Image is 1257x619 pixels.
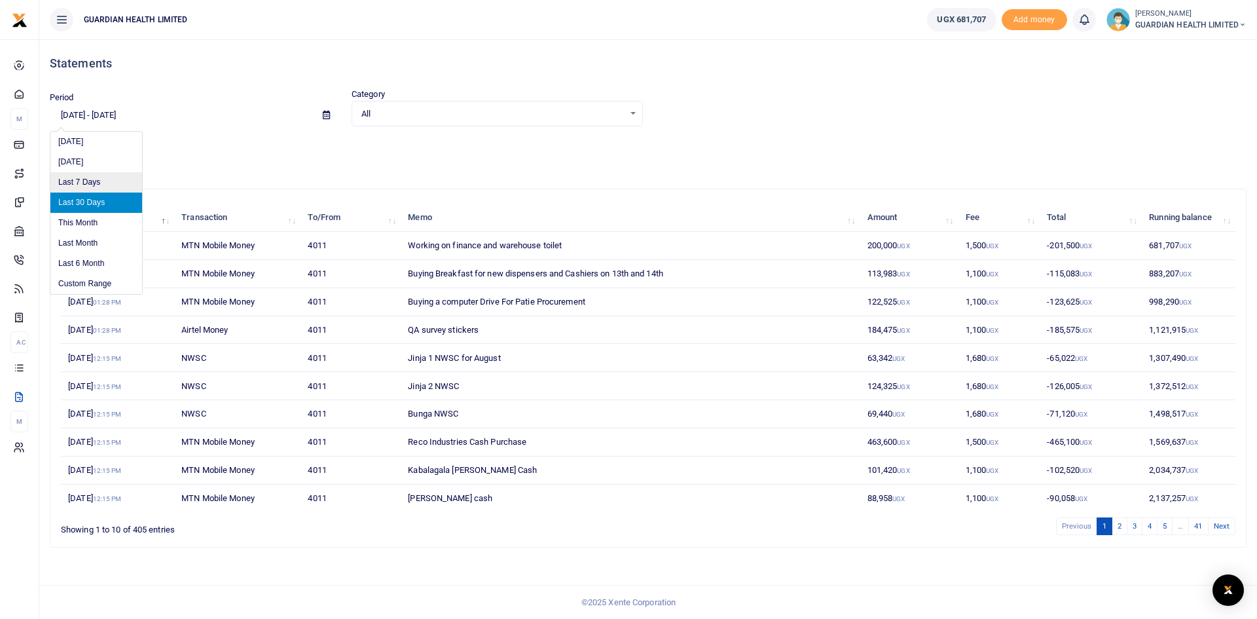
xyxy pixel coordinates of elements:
[1040,457,1142,485] td: -102,520
[93,495,122,502] small: 12:15 PM
[897,383,909,390] small: UGX
[61,316,174,345] td: [DATE]
[860,344,958,372] td: 63,342
[1040,260,1142,288] td: -115,083
[958,428,1040,457] td: 1,500
[1080,327,1092,334] small: UGX
[1135,9,1247,20] small: [PERSON_NAME]
[50,56,1247,71] h4: Statements
[897,299,909,306] small: UGX
[61,516,545,536] div: Showing 1 to 10 of 405 entries
[986,242,998,250] small: UGX
[174,428,301,457] td: MTN Mobile Money
[1112,517,1127,535] a: 2
[61,428,174,457] td: [DATE]
[958,344,1040,372] td: 1,680
[401,400,860,428] td: Bunga NWSC
[10,411,28,432] li: M
[1142,232,1235,260] td: 681,707
[958,316,1040,345] td: 1,100
[892,495,905,502] small: UGX
[174,457,301,485] td: MTN Mobile Money
[897,271,909,278] small: UGX
[401,372,860,400] td: Jinja 2 NWSC
[1142,344,1235,372] td: 1,307,490
[93,467,122,474] small: 12:15 PM
[986,327,998,334] small: UGX
[50,172,142,193] li: Last 7 Days
[1040,344,1142,372] td: -65,022
[986,355,998,362] small: UGX
[1040,288,1142,316] td: -123,625
[1040,316,1142,345] td: -185,575
[301,344,401,372] td: 4011
[1142,457,1235,485] td: 2,034,737
[958,372,1040,400] td: 1,680
[958,288,1040,316] td: 1,100
[50,152,142,172] li: [DATE]
[897,327,909,334] small: UGX
[50,253,142,274] li: Last 6 Month
[860,400,958,428] td: 69,440
[301,485,401,512] td: 4011
[958,485,1040,512] td: 1,100
[958,400,1040,428] td: 1,680
[1135,19,1247,31] span: GUARDIAN HEALTH LIMITED
[12,14,27,24] a: logo-small logo-large logo-large
[401,428,860,457] td: Reco Industries Cash Purchase
[174,288,301,316] td: MTN Mobile Money
[986,271,998,278] small: UGX
[1106,8,1247,31] a: profile-user [PERSON_NAME] GUARDIAN HEALTH LIMITED
[1142,288,1235,316] td: 998,290
[1002,9,1067,31] span: Add money
[1179,242,1192,250] small: UGX
[986,439,998,446] small: UGX
[860,457,958,485] td: 101,420
[301,316,401,345] td: 4011
[1212,574,1244,606] div: Open Intercom Messenger
[50,142,1247,156] p: Download
[892,411,905,418] small: UGX
[1075,495,1087,502] small: UGX
[61,288,174,316] td: [DATE]
[93,439,122,446] small: 12:15 PM
[1142,372,1235,400] td: 1,372,512
[986,467,998,474] small: UGX
[174,204,301,232] th: Transaction: activate to sort column ascending
[897,242,909,250] small: UGX
[401,260,860,288] td: Buying Breakfast for new dispensers and Cashiers on 13th and 14th
[301,288,401,316] td: 4011
[860,372,958,400] td: 124,325
[10,331,28,353] li: Ac
[1127,517,1142,535] a: 3
[61,372,174,400] td: [DATE]
[79,14,192,26] span: GUARDIAN HEALTH LIMITED
[1040,372,1142,400] td: -126,005
[174,372,301,400] td: NWSC
[1142,485,1235,512] td: 2,137,257
[174,344,301,372] td: NWSC
[1080,299,1092,306] small: UGX
[1080,383,1092,390] small: UGX
[93,355,122,362] small: 12:15 PM
[897,439,909,446] small: UGX
[1075,411,1087,418] small: UGX
[61,344,174,372] td: [DATE]
[1142,517,1157,535] a: 4
[1186,467,1198,474] small: UGX
[401,204,860,232] th: Memo: activate to sort column ascending
[401,232,860,260] td: Working on finance and warehouse toilet
[922,8,1001,31] li: Wallet ballance
[958,457,1040,485] td: 1,100
[174,316,301,345] td: Airtel Money
[1106,8,1130,31] img: profile-user
[93,299,122,306] small: 01:28 PM
[50,233,142,253] li: Last Month
[1186,383,1198,390] small: UGX
[12,12,27,28] img: logo-small
[860,316,958,345] td: 184,475
[1040,232,1142,260] td: -201,500
[1186,355,1198,362] small: UGX
[937,13,986,26] span: UGX 681,707
[50,193,142,213] li: Last 30 Days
